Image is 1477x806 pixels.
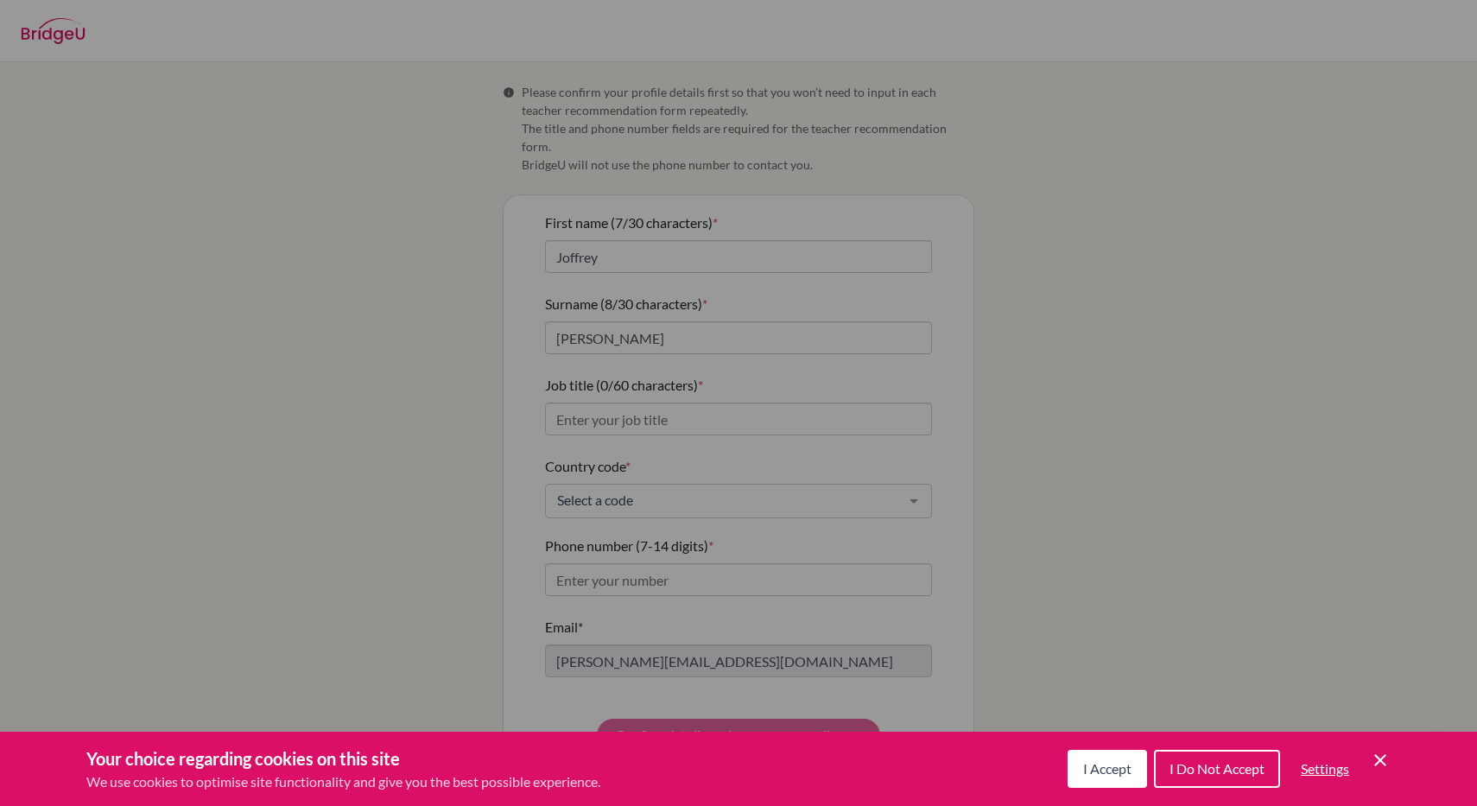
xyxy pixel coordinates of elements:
span: I Accept [1083,760,1132,777]
button: Save and close [1370,750,1391,771]
button: I Do Not Accept [1154,750,1280,788]
button: Settings [1287,752,1363,786]
h3: Your choice regarding cookies on this site [86,746,600,771]
span: Settings [1301,760,1349,777]
button: I Accept [1068,750,1147,788]
span: I Do Not Accept [1170,760,1265,777]
p: We use cookies to optimise site functionality and give you the best possible experience. [86,771,600,792]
